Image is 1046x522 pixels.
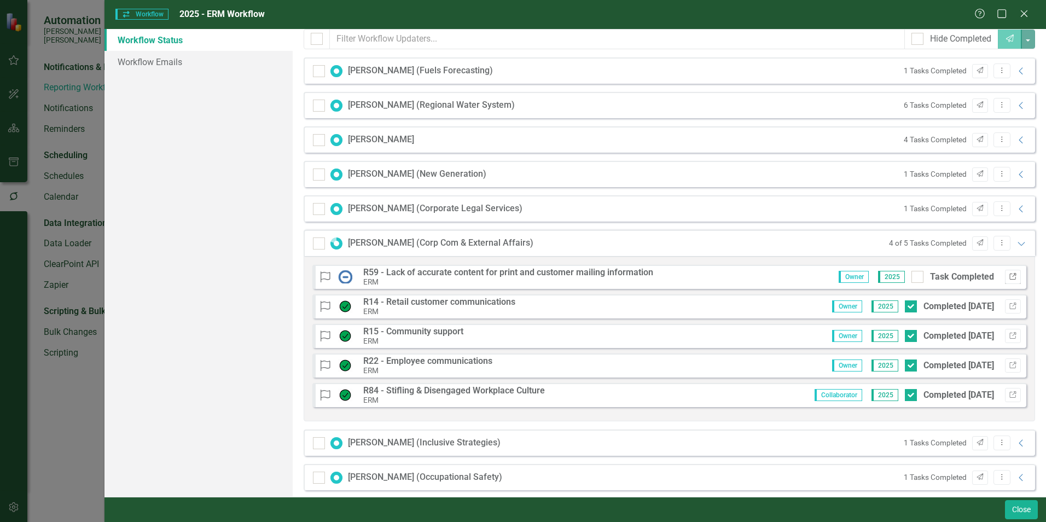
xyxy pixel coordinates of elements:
small: 6 Tasks Completed [904,100,967,111]
strong: R59 - Lack of accurate content for print and customer mailing information [363,267,653,277]
small: ERM [363,396,379,404]
img: Manageable [338,329,352,343]
small: ERM [363,366,379,375]
div: Completed [DATE] [923,300,994,313]
div: [PERSON_NAME] (Occupational Safety) [348,471,502,484]
img: Manageable [338,300,352,313]
div: Hide Completed [930,33,991,45]
small: 4 Tasks Completed [904,135,967,145]
div: [PERSON_NAME] [348,134,414,146]
img: Manageable [338,359,352,372]
span: 2025 [878,271,905,283]
span: Workflow [115,9,168,20]
strong: R84 - Stifling & Disengaged Workplace Culture [363,385,545,396]
span: Owner [832,330,862,342]
small: 1 Tasks Completed [904,66,967,76]
button: Close [1005,500,1038,519]
div: [PERSON_NAME] (Inclusive Strategies) [348,437,501,449]
div: [PERSON_NAME] (Corp Com & External Affairs) [348,237,533,250]
div: Completed [DATE] [923,389,994,402]
div: Task Completed [930,271,994,283]
div: [PERSON_NAME] (New Generation) [348,168,486,181]
span: 2025 [871,359,898,372]
a: Workflow Status [104,29,293,51]
span: 2025 [871,330,898,342]
span: 2025 [871,389,898,401]
strong: R15 - Community support [363,326,463,337]
img: No Information [338,270,352,283]
strong: R22 - Employee communications [363,356,492,366]
span: 2025 [871,300,898,312]
strong: R14 - Retail customer communications [363,297,515,307]
small: 1 Tasks Completed [904,204,967,214]
span: Owner [839,271,869,283]
small: 1 Tasks Completed [904,438,967,448]
span: Collaborator [815,389,862,401]
small: ERM [363,307,379,316]
small: ERM [363,277,379,286]
div: [PERSON_NAME] (Fuels Forecasting) [348,65,493,77]
div: Completed [DATE] [923,359,994,372]
span: Owner [832,300,862,312]
span: Owner [832,359,862,372]
small: 4 of 5 Tasks Completed [889,238,967,248]
a: Workflow Emails [104,51,293,73]
div: [PERSON_NAME] (Corporate Legal Services) [348,202,522,215]
span: 2025 - ERM Workflow [179,9,265,19]
div: Completed [DATE] [923,330,994,343]
small: 1 Tasks Completed [904,169,967,179]
input: Filter Workflow Updaters... [329,29,905,49]
small: ERM [363,337,379,345]
small: 1 Tasks Completed [904,472,967,483]
img: Manageable [338,388,352,402]
div: [PERSON_NAME] (Regional Water System) [348,99,515,112]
